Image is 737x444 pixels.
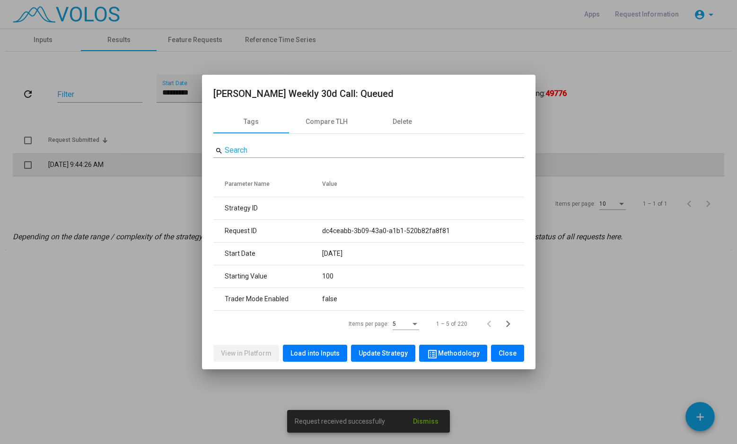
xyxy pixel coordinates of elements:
[213,171,323,197] th: Parameter Name
[322,243,524,265] td: [DATE]
[221,349,272,357] span: View in Platform
[306,117,348,127] div: Compare TLH
[213,345,279,362] button: View in Platform
[351,345,415,362] button: Update Strategy
[213,288,323,311] td: Trader Mode Enabled
[501,314,520,333] button: Next page
[213,86,524,101] h2: [PERSON_NAME] Weekly 30d Call: Queued
[213,243,323,265] td: Start Date
[322,220,524,243] td: dc4ceabb-3b09-43a0-a1b1-520b82fa8f81
[359,349,408,357] span: Update Strategy
[419,345,487,362] button: Methodology
[393,321,419,328] mat-select: Items per page:
[436,320,467,328] div: 1 – 5 of 220
[215,147,223,155] mat-icon: search
[322,171,524,197] th: Value
[427,348,438,360] mat-icon: list_alt
[499,349,517,357] span: Close
[483,314,501,333] button: Previous page
[491,345,524,362] button: Close
[322,265,524,288] td: 100
[213,265,323,288] td: Starting Value
[393,117,412,127] div: Delete
[213,197,323,220] td: Strategy ID
[213,220,323,243] td: Request ID
[393,321,396,327] span: 5
[322,288,524,311] td: false
[244,117,259,127] div: Tags
[290,349,340,357] span: Load into Inputs
[427,349,480,357] span: Methodology
[349,320,389,328] div: Items per page:
[283,345,347,362] button: Load into Inputs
